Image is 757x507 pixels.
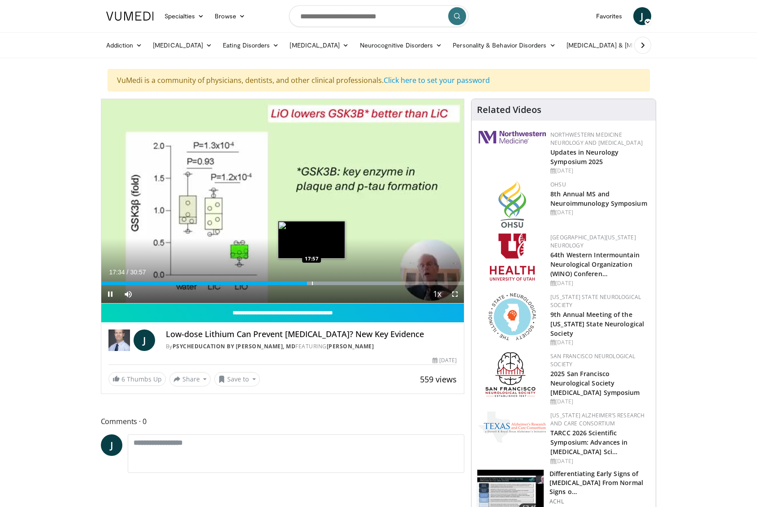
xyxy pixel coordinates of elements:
img: 71a8b48c-8850-4916-bbdd-e2f3ccf11ef9.png.150x105_q85_autocrop_double_scale_upscale_version-0.2.png [489,293,536,340]
h4: Related Videos [477,104,541,115]
div: [DATE] [550,398,649,406]
img: VuMedi Logo [106,12,154,21]
button: Playback Rate [428,285,446,303]
a: J [101,434,122,456]
img: c78a2266-bcdd-4805-b1c2-ade407285ecb.png.150x105_q85_autocrop_double_scale_upscale_version-0.2.png [479,412,546,443]
div: [DATE] [550,279,649,287]
div: [DATE] [550,167,649,175]
h4: Low-dose Lithium Can Prevent [MEDICAL_DATA]? New Key Evidence [166,329,457,339]
input: Search topics, interventions [289,5,468,27]
span: Comments 0 [101,416,465,427]
a: 6 Thumbs Up [108,372,166,386]
a: 9th Annual Meeting of the [US_STATE] State Neurological Society [550,310,644,338]
span: 559 views [420,374,457,385]
button: Mute [119,285,137,303]
button: Fullscreen [446,285,464,303]
button: Share [169,372,211,386]
a: J [633,7,651,25]
a: Click here to set your password [384,75,490,85]
div: VuMedi is a community of physicians, dentists, and other clinical professionals. [108,69,650,91]
a: [US_STATE] Alzheimer’s Research and Care Consortium [550,412,645,427]
a: Specialties [159,7,210,25]
img: PsychEducation by James Phelps, MD [108,329,130,351]
a: San Francisco Neurological Society [550,352,635,368]
div: [DATE] [550,208,649,217]
a: J [134,329,155,351]
a: PsychEducation by [PERSON_NAME], MD [173,342,296,350]
a: 8th Annual MS and Neuroimmunology Symposium [550,190,647,208]
video-js: Video Player [101,99,464,303]
img: 2a462fb6-9365-492a-ac79-3166a6f924d8.png.150x105_q85_autocrop_double_scale_upscale_version-0.2.jpg [479,131,546,143]
a: 2025 San Francisco Neurological Society [MEDICAL_DATA] Symposium [550,369,640,397]
img: da959c7f-65a6-4fcf-a939-c8c702e0a770.png.150x105_q85_autocrop_double_scale_upscale_version-0.2.png [498,181,526,228]
button: Save to [214,372,260,386]
a: Browse [209,7,251,25]
img: ad8adf1f-d405-434e-aebe-ebf7635c9b5d.png.150x105_q85_autocrop_double_scale_upscale_version-0.2.png [485,352,539,399]
div: [DATE] [433,356,457,364]
div: [DATE] [550,457,649,465]
div: [DATE] [550,338,649,347]
span: 6 [121,375,125,383]
a: 64th Western Intermountain Neurological Organization (WINO) Conferen… [550,251,640,278]
a: Eating Disorders [217,36,284,54]
a: [GEOGRAPHIC_DATA][US_STATE] Neurology [550,234,636,249]
a: [PERSON_NAME] [327,342,374,350]
a: Addiction [101,36,148,54]
a: Personality & Behavior Disorders [447,36,561,54]
p: ACHL [549,498,650,505]
button: Pause [101,285,119,303]
a: [US_STATE] State Neurological Society [550,293,641,309]
span: 30:57 [130,269,146,276]
h3: Differentiating Early Signs of [MEDICAL_DATA] From Normal Signs o… [549,469,650,496]
a: Favorites [591,7,628,25]
a: [MEDICAL_DATA] [147,36,217,54]
div: Progress Bar [101,282,464,285]
a: [MEDICAL_DATA] & [MEDICAL_DATA] [561,36,689,54]
a: Neurocognitive Disorders [355,36,448,54]
span: / [127,269,129,276]
a: TARCC 2026 Scientific Symposium: Advances in [MEDICAL_DATA] Sci… [550,429,627,456]
img: f6362829-b0a3-407d-a044-59546adfd345.png.150x105_q85_autocrop_double_scale_upscale_version-0.2.png [490,234,535,281]
a: Northwestern Medicine Neurology and [MEDICAL_DATA] [550,131,643,147]
a: OHSU [550,181,566,188]
span: 17:34 [109,269,125,276]
div: By FEATURING [166,342,457,351]
a: Updates in Neurology Symposium 2025 [550,148,619,166]
a: [MEDICAL_DATA] [284,36,354,54]
img: image.jpeg [278,221,345,259]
